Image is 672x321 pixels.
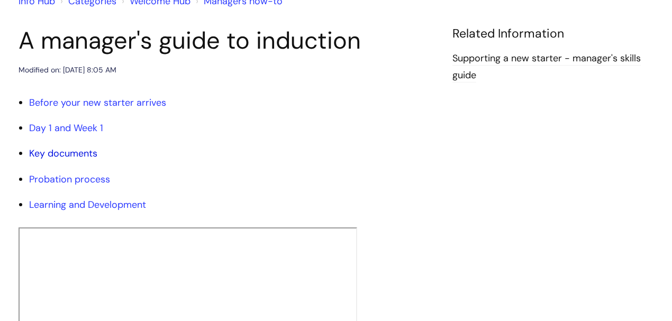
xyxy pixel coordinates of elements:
[19,26,437,55] h1: A manager's guide to induction
[452,52,641,82] a: Supporting a new starter - manager's skills guide
[29,173,110,186] a: Probation process
[452,26,653,41] h4: Related Information
[19,63,116,77] div: Modified on: [DATE] 8:05 AM
[29,122,103,134] a: Day 1 and Week 1
[29,198,146,211] a: Learning and Development
[29,147,97,160] a: Key documents
[29,96,166,109] a: Before your new starter arrives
